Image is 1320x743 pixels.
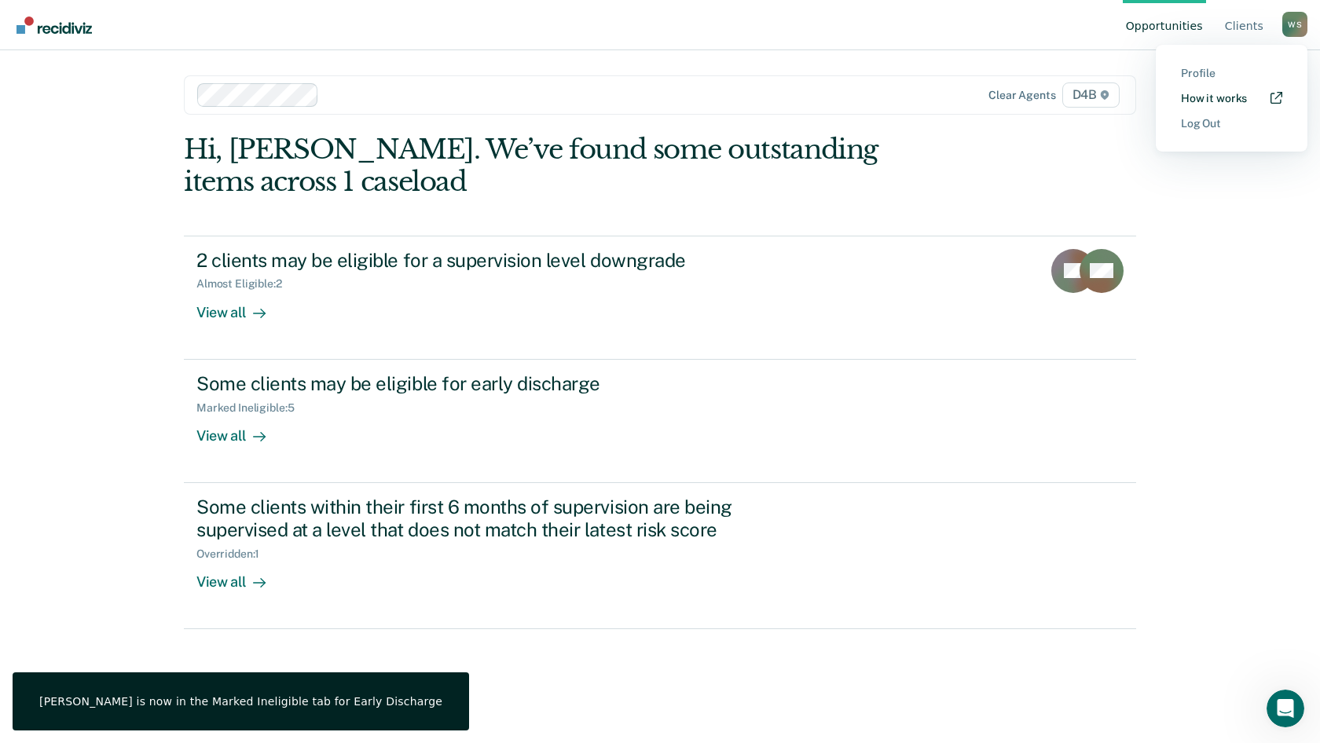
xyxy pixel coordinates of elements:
[196,291,284,321] div: View all
[196,560,284,591] div: View all
[16,16,92,34] img: Recidiviz
[1156,45,1307,152] div: Profile menu
[184,236,1136,360] a: 2 clients may be eligible for a supervision level downgradeAlmost Eligible:2View all
[1267,690,1304,727] iframe: Intercom live chat
[196,401,306,415] div: Marked Ineligible : 5
[196,414,284,445] div: View all
[1282,12,1307,37] div: W S
[1181,117,1282,130] a: Log Out
[1062,82,1120,108] span: D4B
[1181,67,1282,80] a: Profile
[1181,92,1282,105] a: How it works
[196,277,295,291] div: Almost Eligible : 2
[39,694,442,708] div: [PERSON_NAME] is now in the Marked Ineligible tab for Early Discharge
[988,89,1055,102] div: Clear agents
[196,372,748,395] div: Some clients may be eligible for early discharge
[184,134,946,198] div: Hi, [PERSON_NAME]. We’ve found some outstanding items across 1 caseload
[1282,12,1307,37] button: Profile dropdown button
[184,360,1136,483] a: Some clients may be eligible for early dischargeMarked Ineligible:5View all
[196,249,748,272] div: 2 clients may be eligible for a supervision level downgrade
[196,496,748,541] div: Some clients within their first 6 months of supervision are being supervised at a level that does...
[184,483,1136,629] a: Some clients within their first 6 months of supervision are being supervised at a level that does...
[196,547,272,561] div: Overridden : 1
